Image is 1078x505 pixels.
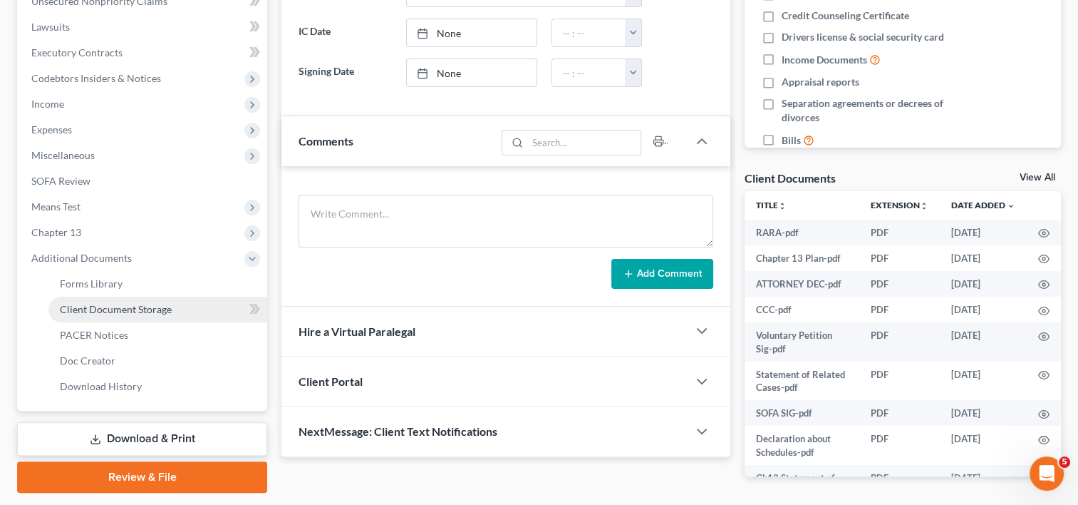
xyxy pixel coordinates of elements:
span: Download History [60,380,142,392]
label: Signing Date [291,58,398,87]
span: Miscellaneous [31,149,95,161]
a: Client Document Storage [48,297,267,322]
td: CCC-pdf [745,297,859,322]
input: -- : -- [552,19,626,46]
span: Credit Counseling Certificate [782,9,909,23]
td: PDF [859,426,940,465]
span: Comments [299,134,353,148]
a: Doc Creator [48,348,267,374]
span: Client Document Storage [60,303,172,315]
td: Statement of Related Cases-pdf [745,362,859,401]
td: ATTORNEY DEC-pdf [745,271,859,297]
i: expand_more [1007,202,1015,210]
a: Executory Contracts [20,40,267,66]
a: PACER Notices [48,322,267,348]
td: Voluntary Petition Sig-pdf [745,322,859,362]
input: -- : -- [552,59,626,86]
a: Date Added expand_more [951,200,1015,210]
span: Chapter 13 [31,226,81,238]
span: Doc Creator [60,354,115,367]
span: PACER Notices [60,329,128,341]
td: [DATE] [940,245,1027,271]
span: Lawsuits [31,21,70,33]
td: [DATE] [940,297,1027,322]
label: IC Date [291,19,398,47]
span: NextMessage: Client Text Notifications [299,424,497,438]
a: SOFA Review [20,168,267,194]
span: Hire a Virtual Paralegal [299,325,415,338]
i: unfold_more [920,202,928,210]
span: Forms Library [60,277,123,290]
i: unfold_more [778,202,787,210]
td: PDF [859,220,940,245]
a: Lawsuits [20,14,267,40]
span: Income [31,98,64,110]
td: [DATE] [940,426,1027,465]
td: PDF [859,362,940,401]
td: PDF [859,271,940,297]
span: Means Test [31,200,81,213]
td: PDF [859,245,940,271]
a: Review & File [17,461,267,493]
span: SOFA Review [31,175,90,187]
span: Executory Contracts [31,46,123,58]
span: 5 [1059,456,1070,468]
td: PDF [859,322,940,362]
span: Additional Documents [31,252,132,264]
a: None [407,59,537,86]
div: Client Documents [745,170,836,185]
span: Bills [782,133,801,148]
td: PDF [859,400,940,426]
a: None [407,19,537,46]
a: Forms Library [48,271,267,297]
a: View All [1020,173,1055,183]
span: Codebtors Insiders & Notices [31,72,161,84]
td: Declaration about Schedules-pdf [745,426,859,465]
td: [DATE] [940,220,1027,245]
td: [DATE] [940,362,1027,401]
span: Appraisal reports [782,75,859,89]
a: Download History [48,374,267,399]
a: Download & Print [17,422,267,456]
td: [DATE] [940,322,1027,362]
span: Drivers license & social security card [782,30,944,44]
a: Extensionunfold_more [871,200,928,210]
button: Add Comment [611,259,713,289]
td: [DATE] [940,400,1027,426]
td: [DATE] [940,271,1027,297]
iframe: Intercom live chat [1030,456,1064,491]
td: RARA-pdf [745,220,859,245]
td: SOFA SIG-pdf [745,400,859,426]
span: Income Documents [782,53,867,67]
span: Expenses [31,123,72,136]
td: PDF [859,297,940,322]
span: Client Portal [299,374,363,388]
td: Chapter 13 Plan-pdf [745,245,859,271]
span: Separation agreements or decrees of divorces [782,96,970,125]
a: Titleunfold_more [756,200,787,210]
input: Search... [527,131,641,155]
